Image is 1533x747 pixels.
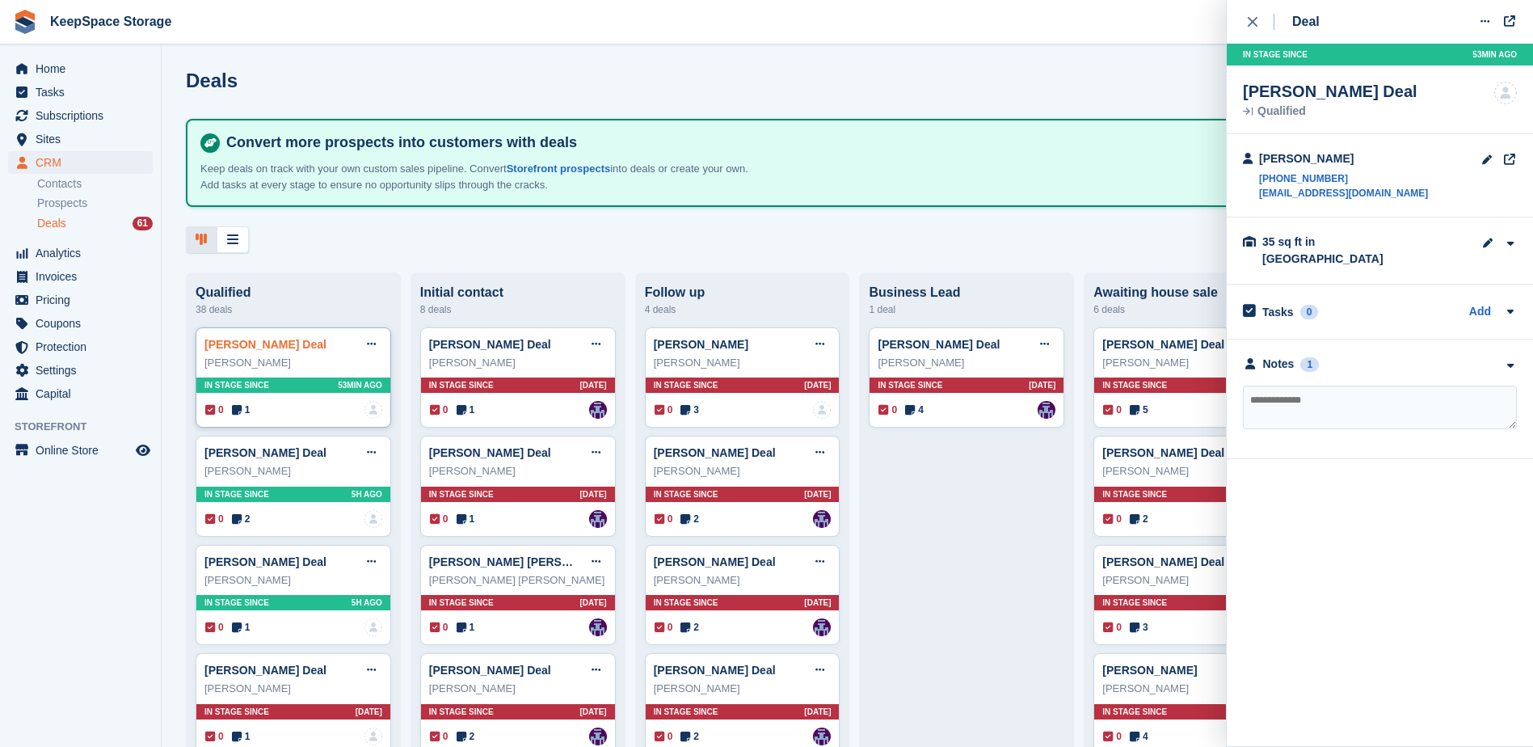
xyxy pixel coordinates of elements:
[8,265,153,288] a: menu
[204,446,326,459] a: [PERSON_NAME] Deal
[36,242,133,264] span: Analytics
[457,620,475,635] span: 1
[37,176,153,192] a: Contacts
[8,312,153,335] a: menu
[654,338,748,351] a: [PERSON_NAME]
[1038,401,1055,419] img: Charlotte Jobling
[133,217,153,230] div: 61
[654,446,776,459] a: [PERSON_NAME] Deal
[429,681,607,697] div: [PERSON_NAME]
[1102,681,1280,697] div: [PERSON_NAME]
[813,618,831,636] img: Charlotte Jobling
[364,510,382,528] a: deal-assignee-blank
[457,729,475,744] span: 2
[1102,379,1167,391] span: In stage since
[232,403,251,417] span: 1
[232,620,251,635] span: 1
[589,618,607,636] a: Charlotte Jobling
[204,681,382,697] div: [PERSON_NAME]
[1103,512,1122,526] span: 0
[429,355,607,371] div: [PERSON_NAME]
[364,401,382,419] a: deal-assignee-blank
[37,196,87,211] span: Prospects
[36,359,133,382] span: Settings
[580,597,607,609] span: [DATE]
[429,572,607,589] div: [PERSON_NAME] [PERSON_NAME]
[200,161,766,192] p: Keep deals on track with your own custom sales pipeline. Convert into deals or create your own. A...
[205,512,224,526] span: 0
[204,338,326,351] a: [PERSON_NAME] Deal
[204,463,382,479] div: [PERSON_NAME]
[1243,106,1417,117] div: Qualified
[457,403,475,417] span: 1
[1130,620,1148,635] span: 3
[654,379,718,391] span: In stage since
[8,439,153,462] a: menu
[429,664,551,677] a: [PERSON_NAME] Deal
[220,133,1494,152] h4: Convert more prospects into customers with deals
[429,446,551,459] a: [PERSON_NAME] Deal
[8,336,153,358] a: menu
[429,597,494,609] span: In stage since
[204,664,326,677] a: [PERSON_NAME] Deal
[813,401,831,419] img: deal-assignee-blank
[905,403,924,417] span: 4
[204,488,269,500] span: In stage since
[1103,620,1122,635] span: 0
[8,81,153,103] a: menu
[1103,729,1122,744] span: 0
[654,463,832,479] div: [PERSON_NAME]
[36,289,133,311] span: Pricing
[420,285,616,300] div: Initial contact
[1102,706,1167,718] span: In stage since
[8,57,153,80] a: menu
[1093,300,1289,319] div: 6 deals
[1130,512,1148,526] span: 2
[420,300,616,319] div: 8 deals
[364,728,382,745] a: deal-assignee-blank
[654,597,718,609] span: In stage since
[1263,356,1295,373] div: Notes
[37,195,153,212] a: Prospects
[37,216,66,231] span: Deals
[654,664,776,677] a: [PERSON_NAME] Deal
[654,488,718,500] span: In stage since
[580,706,607,718] span: [DATE]
[580,488,607,500] span: [DATE]
[430,620,449,635] span: 0
[804,706,831,718] span: [DATE]
[813,510,831,528] a: Charlotte Jobling
[1494,82,1517,104] img: deal-assignee-blank
[654,355,832,371] div: [PERSON_NAME]
[1262,234,1424,268] div: 35 sq ft in [GEOGRAPHIC_DATA]
[1102,355,1280,371] div: [PERSON_NAME]
[36,382,133,405] span: Capital
[1103,403,1122,417] span: 0
[1130,729,1148,744] span: 4
[589,728,607,745] img: Charlotte Jobling
[364,618,382,636] img: deal-assignee-blank
[878,355,1055,371] div: [PERSON_NAME]
[1102,572,1280,589] div: [PERSON_NAME]
[204,572,382,589] div: [PERSON_NAME]
[804,488,831,500] span: [DATE]
[654,706,718,718] span: In stage since
[430,512,449,526] span: 0
[8,359,153,382] a: menu
[680,512,699,526] span: 2
[205,729,224,744] span: 0
[1093,285,1289,300] div: Awaiting house sale
[338,379,382,391] span: 53MIN AGO
[8,128,153,150] a: menu
[196,285,391,300] div: Qualified
[1300,305,1319,319] div: 0
[36,439,133,462] span: Online Store
[36,312,133,335] span: Coupons
[589,401,607,419] img: Charlotte Jobling
[654,555,776,568] a: [PERSON_NAME] Deal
